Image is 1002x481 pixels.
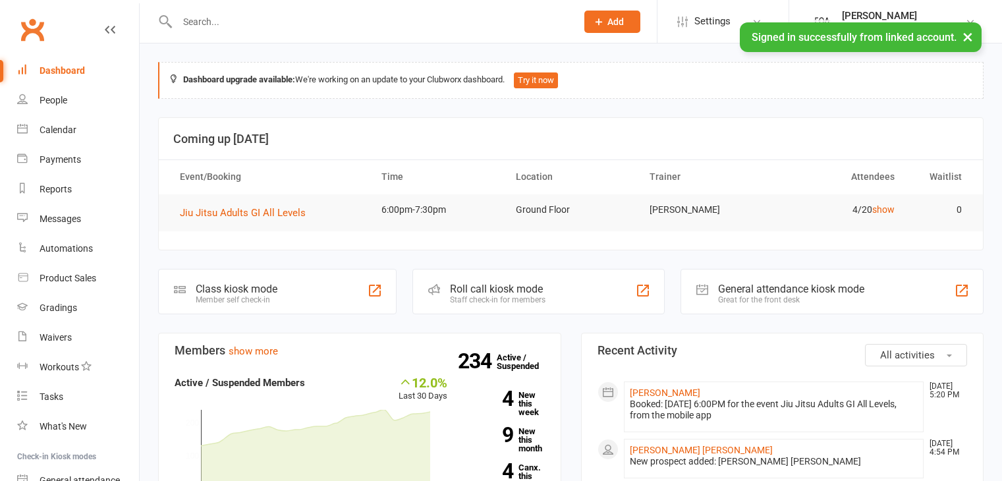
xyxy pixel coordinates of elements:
[584,11,640,33] button: Add
[923,382,966,399] time: [DATE] 5:20 PM
[467,427,545,453] a: 9New this month
[180,207,306,219] span: Jiu Jitsu Adults GI All Levels
[40,273,96,283] div: Product Sales
[923,439,966,457] time: [DATE] 4:54 PM
[173,13,567,31] input: Search...
[630,387,700,398] a: [PERSON_NAME]
[17,412,139,441] a: What's New
[173,132,968,146] h3: Coming up [DATE]
[718,283,864,295] div: General attendance kiosk mode
[180,205,315,221] button: Jiu Jitsu Adults GI All Levels
[504,194,638,225] td: Ground Floor
[40,302,77,313] div: Gradings
[872,204,895,215] a: show
[16,13,49,46] a: Clubworx
[880,349,935,361] span: All activities
[399,375,447,403] div: Last 30 Days
[175,344,545,357] h3: Members
[229,345,278,357] a: show more
[809,9,835,35] img: thumb_image1734071481.png
[752,31,957,43] span: Signed in successfully from linked account.
[175,377,305,389] strong: Active / Suspended Members
[370,194,504,225] td: 6:00pm-7:30pm
[956,22,980,51] button: ×
[40,65,85,76] div: Dashboard
[772,194,906,225] td: 4/20
[17,293,139,323] a: Gradings
[450,283,545,295] div: Roll call kiosk mode
[630,445,773,455] a: [PERSON_NAME] [PERSON_NAME]
[370,160,504,194] th: Time
[467,461,513,481] strong: 4
[40,213,81,224] div: Messages
[196,283,277,295] div: Class kiosk mode
[17,56,139,86] a: Dashboard
[630,456,918,467] div: New prospect added: [PERSON_NAME] [PERSON_NAME]
[467,425,513,445] strong: 9
[772,160,906,194] th: Attendees
[514,72,558,88] button: Try it now
[638,194,772,225] td: [PERSON_NAME]
[40,184,72,194] div: Reports
[17,234,139,264] a: Automations
[17,145,139,175] a: Payments
[467,389,513,409] strong: 4
[399,375,447,389] div: 12.0%
[842,10,965,22] div: [PERSON_NAME]
[694,7,731,36] span: Settings
[40,125,76,135] div: Calendar
[40,391,63,402] div: Tasks
[497,343,555,380] a: 234Active / Suspended
[467,391,545,416] a: 4New this week
[17,353,139,382] a: Workouts
[40,421,87,432] div: What's New
[718,295,864,304] div: Great for the front desk
[158,62,984,99] div: We're working on an update to your Clubworx dashboard.
[17,204,139,234] a: Messages
[168,160,370,194] th: Event/Booking
[40,95,67,105] div: People
[607,16,624,27] span: Add
[504,160,638,194] th: Location
[865,344,967,366] button: All activities
[17,115,139,145] a: Calendar
[17,382,139,412] a: Tasks
[40,154,81,165] div: Payments
[906,160,974,194] th: Waitlist
[458,351,497,371] strong: 234
[183,74,295,84] strong: Dashboard upgrade available:
[17,264,139,293] a: Product Sales
[40,243,93,254] div: Automations
[598,344,968,357] h3: Recent Activity
[196,295,277,304] div: Member self check-in
[40,362,79,372] div: Workouts
[638,160,772,194] th: Trainer
[17,175,139,204] a: Reports
[906,194,974,225] td: 0
[17,86,139,115] a: People
[40,332,72,343] div: Waivers
[842,22,965,34] div: Equinox Martial Arts Academy
[17,323,139,353] a: Waivers
[630,399,918,421] div: Booked: [DATE] 6:00PM for the event Jiu Jitsu Adults GI All Levels, from the mobile app
[450,295,545,304] div: Staff check-in for members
